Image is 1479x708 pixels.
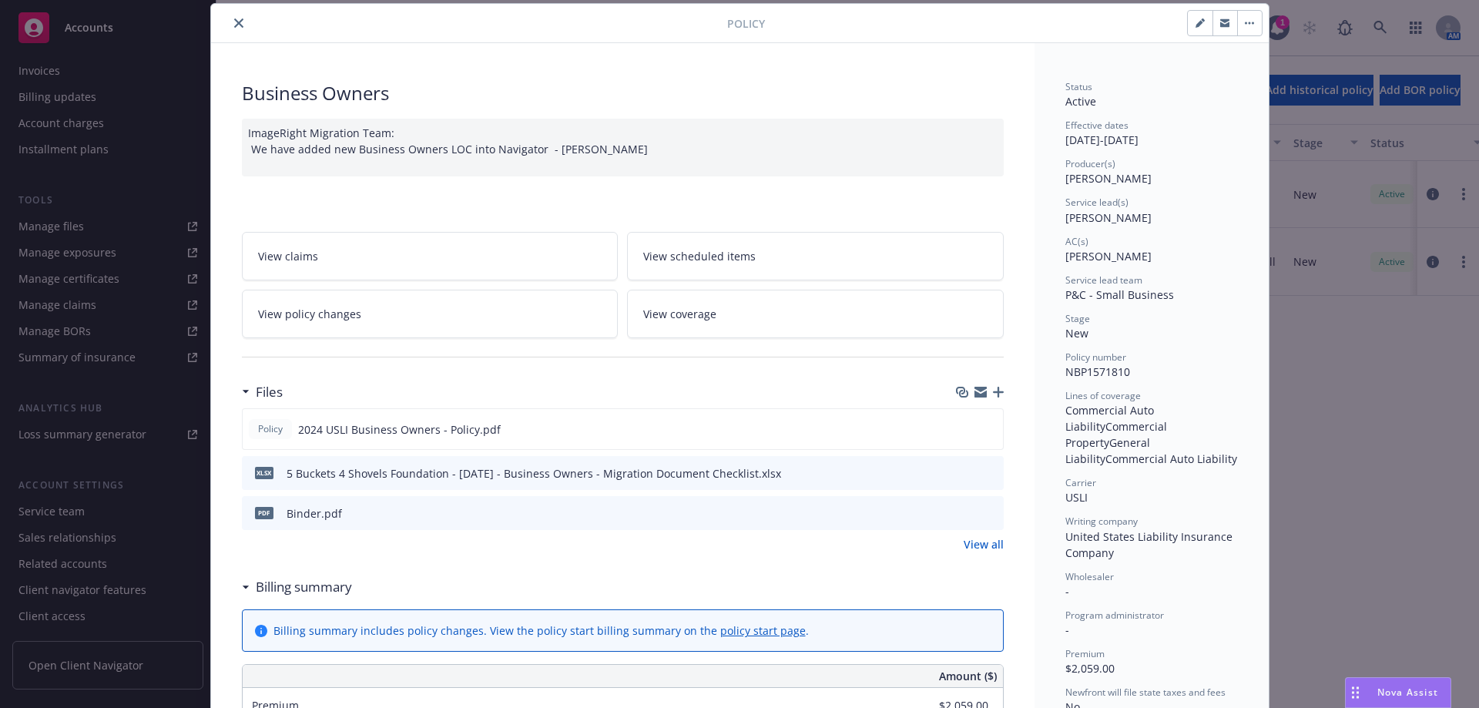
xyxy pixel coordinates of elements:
span: United States Liability Insurance Company [1065,529,1236,560]
span: Status [1065,80,1092,93]
button: Nova Assist [1345,677,1451,708]
span: Amount ($) [939,668,997,684]
h3: Files [256,382,283,402]
span: xlsx [255,467,273,478]
span: - [1065,622,1069,637]
span: P&C - Small Business [1065,287,1174,302]
span: - [1065,584,1069,599]
div: ImageRight Migration Team: We have added new Business Owners LOC into Navigator - [PERSON_NAME] [242,119,1004,176]
div: Billing summary [242,577,352,597]
span: [PERSON_NAME] [1065,249,1152,263]
div: [DATE] - [DATE] [1065,119,1238,148]
div: Files [242,382,283,402]
span: View policy changes [258,306,361,322]
span: Wholesaler [1065,570,1114,583]
span: [PERSON_NAME] [1065,171,1152,186]
button: preview file [984,465,998,482]
a: View policy changes [242,290,619,338]
span: Commercial Auto Liability [1065,403,1157,434]
span: Service lead team [1065,273,1142,287]
span: Newfront will file state taxes and fees [1065,686,1226,699]
span: Carrier [1065,476,1096,489]
div: Binder.pdf [287,505,342,522]
button: download file [959,505,971,522]
a: View all [964,536,1004,552]
div: Billing summary includes policy changes. View the policy start billing summary on the . [273,622,809,639]
span: Premium [1065,647,1105,660]
span: 2024 USLI Business Owners - Policy.pdf [298,421,501,438]
div: Business Owners [242,80,1004,106]
span: Producer(s) [1065,157,1115,170]
span: Commercial Property [1065,419,1170,450]
span: General Liability [1065,435,1153,466]
div: Drag to move [1346,678,1365,707]
button: download file [959,465,971,482]
a: View claims [242,232,619,280]
span: View claims [258,248,318,264]
span: View coverage [643,306,716,322]
span: [PERSON_NAME] [1065,210,1152,225]
span: Policy [727,15,765,32]
span: Commercial Auto Liability [1105,451,1237,466]
span: Active [1065,94,1096,109]
span: View scheduled items [643,248,756,264]
span: Policy number [1065,351,1126,364]
span: Stage [1065,312,1090,325]
span: Service lead(s) [1065,196,1129,209]
span: NBP1571810 [1065,364,1130,379]
span: USLI [1065,490,1088,505]
span: Effective dates [1065,119,1129,132]
button: preview file [984,505,998,522]
span: pdf [255,507,273,518]
span: Writing company [1065,515,1138,528]
div: 5 Buckets 4 Shovels Foundation - [DATE] - Business Owners - Migration Document Checklist.xlsx [287,465,781,482]
button: download file [958,421,971,438]
a: View coverage [627,290,1004,338]
h3: Billing summary [256,577,352,597]
span: Program administrator [1065,609,1164,622]
button: preview file [983,421,997,438]
span: $2,059.00 [1065,661,1115,676]
span: Policy [255,422,286,436]
a: View scheduled items [627,232,1004,280]
span: Nova Assist [1377,686,1438,699]
span: New [1065,326,1088,341]
button: close [230,14,248,32]
span: Lines of coverage [1065,389,1141,402]
a: policy start page [720,623,806,638]
span: AC(s) [1065,235,1088,248]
